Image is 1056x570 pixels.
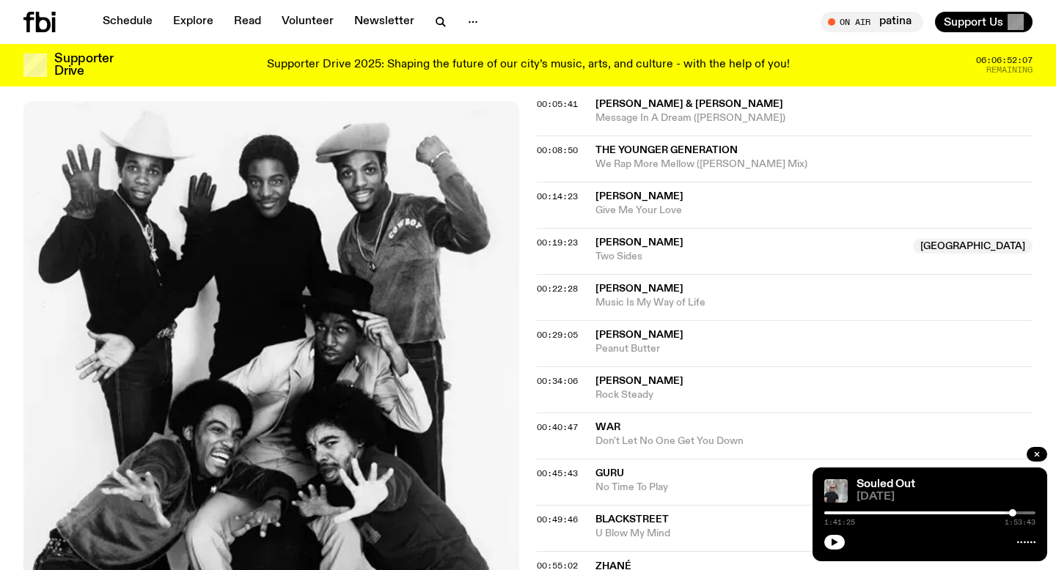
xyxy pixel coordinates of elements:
a: Souled Out [857,478,915,490]
span: [PERSON_NAME] & [PERSON_NAME] [595,99,783,109]
span: 1:41:25 [824,519,855,526]
button: 00:49:46 [537,516,578,524]
button: 00:08:50 [537,147,578,155]
span: 00:08:50 [537,144,578,156]
span: Don't Let No One Get You Down [595,434,1033,448]
button: 00:22:28 [537,285,578,293]
span: 00:40:47 [537,421,578,433]
span: 00:49:46 [537,514,578,525]
span: Remaining [986,66,1033,74]
button: 00:55:02 [537,562,578,570]
span: Message In A Dream ([PERSON_NAME]) [595,111,1033,125]
span: The Younger Generation [595,145,738,155]
span: Blackstreet [595,514,669,525]
button: 00:14:23 [537,193,578,201]
button: 00:19:23 [537,239,578,247]
span: Music Is My Way of Life [595,296,1033,310]
span: 06:06:52:07 [976,56,1033,64]
a: Schedule [94,12,161,32]
span: 00:34:06 [537,375,578,387]
span: [PERSON_NAME] [595,376,683,386]
span: 1:53:43 [1005,519,1035,526]
span: 00:45:43 [537,467,578,479]
img: Stephen looks directly at the camera, wearing a black tee, black sunglasses and headphones around... [824,479,848,503]
span: [PERSON_NAME] [595,237,683,248]
span: [GEOGRAPHIC_DATA] [913,239,1033,253]
button: 00:05:41 [537,100,578,108]
span: 00:05:41 [537,98,578,110]
span: [PERSON_NAME] [595,191,683,201]
span: No Time To Play [595,481,1033,495]
a: Read [225,12,270,32]
button: Support Us [935,12,1033,32]
span: 00:22:28 [537,283,578,295]
h3: Supporter Drive [54,53,113,78]
span: 00:19:23 [537,237,578,248]
p: Supporter Drive 2025: Shaping the future of our city’s music, arts, and culture - with the help o... [267,59,790,72]
span: Rock Steady [595,388,1033,402]
span: Two Sides [595,250,904,264]
a: Volunteer [273,12,342,32]
span: 00:29:05 [537,329,578,341]
span: War [595,422,620,432]
button: On Airpatina [821,12,923,32]
span: U Blow My Mind [595,527,1033,541]
button: 00:45:43 [537,470,578,478]
span: [DATE] [857,492,1035,503]
button: 00:29:05 [537,331,578,339]
button: 00:34:06 [537,377,578,385]
span: Peanut Butter [595,342,1033,356]
span: [PERSON_NAME] [595,330,683,340]
span: Guru [595,468,624,478]
a: Explore [164,12,222,32]
span: [PERSON_NAME] [595,284,683,294]
button: 00:40:47 [537,423,578,432]
a: Newsletter [345,12,423,32]
span: Support Us [944,15,1003,29]
span: We Rap More Mellow ([PERSON_NAME] Mix) [595,158,1033,171]
span: Give Me Your Love [595,204,1033,218]
span: 00:14:23 [537,190,578,202]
